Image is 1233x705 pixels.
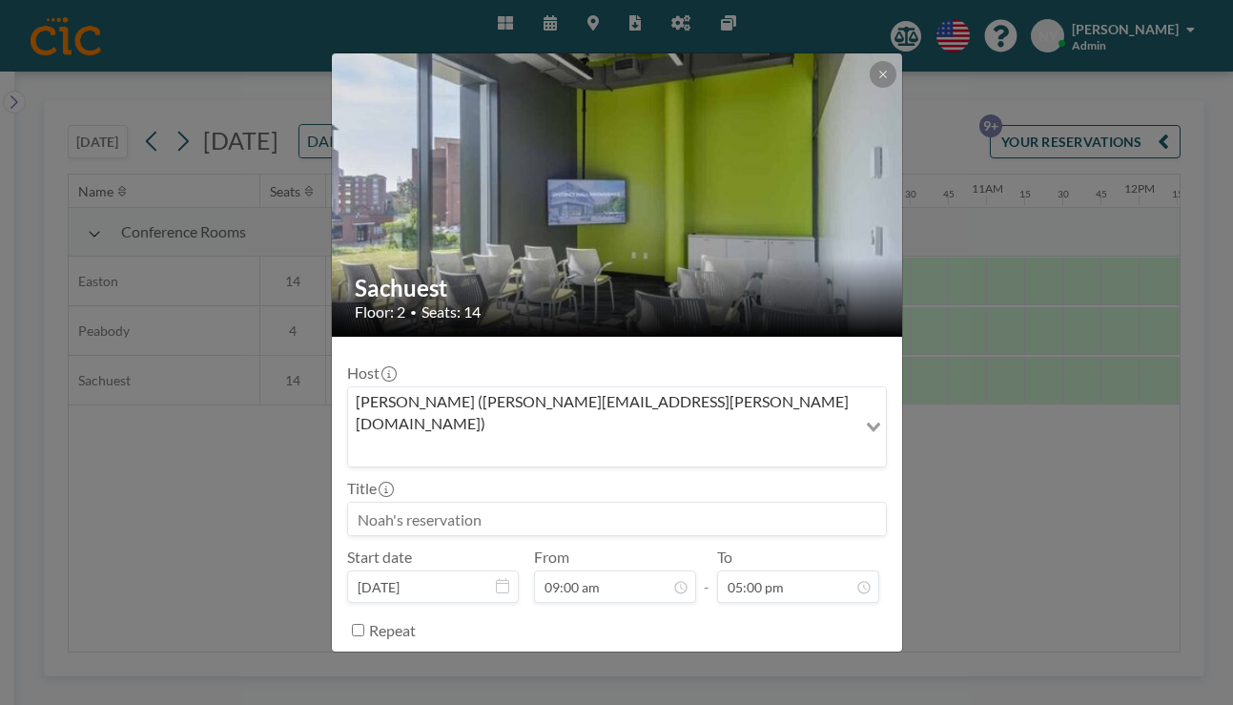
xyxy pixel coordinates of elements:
[352,391,853,434] span: [PERSON_NAME] ([PERSON_NAME][EMAIL_ADDRESS][PERSON_NAME][DOMAIN_NAME])
[347,548,412,567] label: Start date
[410,305,417,320] span: •
[348,503,886,535] input: Noah's reservation
[350,438,854,463] input: Search for option
[347,363,395,383] label: Host
[704,554,709,596] span: -
[347,479,392,498] label: Title
[332,5,904,386] img: 537.jpg
[534,548,569,567] label: From
[355,274,881,302] h2: Sachuest
[369,621,416,640] label: Repeat
[421,302,481,321] span: Seats: 14
[348,387,886,467] div: Search for option
[355,302,405,321] span: Floor: 2
[717,548,732,567] label: To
